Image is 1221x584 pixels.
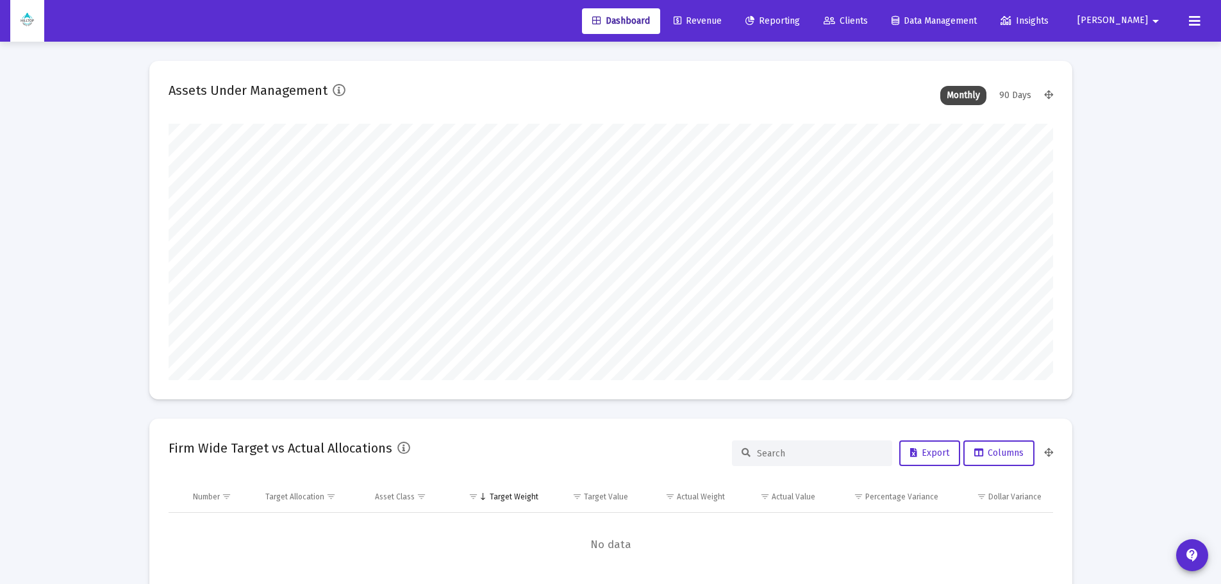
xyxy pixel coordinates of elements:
[637,481,733,512] td: Column Actual Weight
[417,492,426,501] span: Show filter options for column 'Asset Class'
[745,15,800,26] span: Reporting
[963,440,1034,466] button: Columns
[974,447,1024,458] span: Columns
[977,492,986,501] span: Show filter options for column 'Dollar Variance'
[1077,15,1148,26] span: [PERSON_NAME]
[824,15,868,26] span: Clients
[899,440,960,466] button: Export
[947,481,1052,512] td: Column Dollar Variance
[665,492,675,501] span: Show filter options for column 'Actual Weight'
[940,86,986,105] div: Monthly
[772,492,815,502] div: Actual Value
[326,492,336,501] span: Show filter options for column 'Target Allocation'
[256,481,366,512] td: Column Target Allocation
[490,492,538,502] div: Target Weight
[734,481,824,512] td: Column Actual Value
[735,8,810,34] a: Reporting
[1062,8,1179,33] button: [PERSON_NAME]
[1184,547,1200,563] mat-icon: contact_support
[184,481,257,512] td: Column Number
[169,481,1053,577] div: Data grid
[451,481,547,512] td: Column Target Weight
[813,8,878,34] a: Clients
[169,538,1053,552] span: No data
[547,481,638,512] td: Column Target Value
[1001,15,1049,26] span: Insights
[865,492,938,502] div: Percentage Variance
[993,86,1038,105] div: 90 Days
[663,8,732,34] a: Revenue
[582,8,660,34] a: Dashboard
[760,492,770,501] span: Show filter options for column 'Actual Value'
[990,8,1059,34] a: Insights
[757,448,883,459] input: Search
[193,492,220,502] div: Number
[881,8,987,34] a: Data Management
[169,438,392,458] h2: Firm Wide Target vs Actual Allocations
[910,447,949,458] span: Export
[677,492,725,502] div: Actual Weight
[222,492,231,501] span: Show filter options for column 'Number'
[592,15,650,26] span: Dashboard
[1148,8,1163,34] mat-icon: arrow_drop_down
[265,492,324,502] div: Target Allocation
[366,481,451,512] td: Column Asset Class
[674,15,722,26] span: Revenue
[375,492,415,502] div: Asset Class
[584,492,628,502] div: Target Value
[892,15,977,26] span: Data Management
[854,492,863,501] span: Show filter options for column 'Percentage Variance'
[20,8,35,34] img: Dashboard
[988,492,1042,502] div: Dollar Variance
[469,492,478,501] span: Show filter options for column 'Target Weight'
[572,492,582,501] span: Show filter options for column 'Target Value'
[169,80,328,101] h2: Assets Under Management
[824,481,947,512] td: Column Percentage Variance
